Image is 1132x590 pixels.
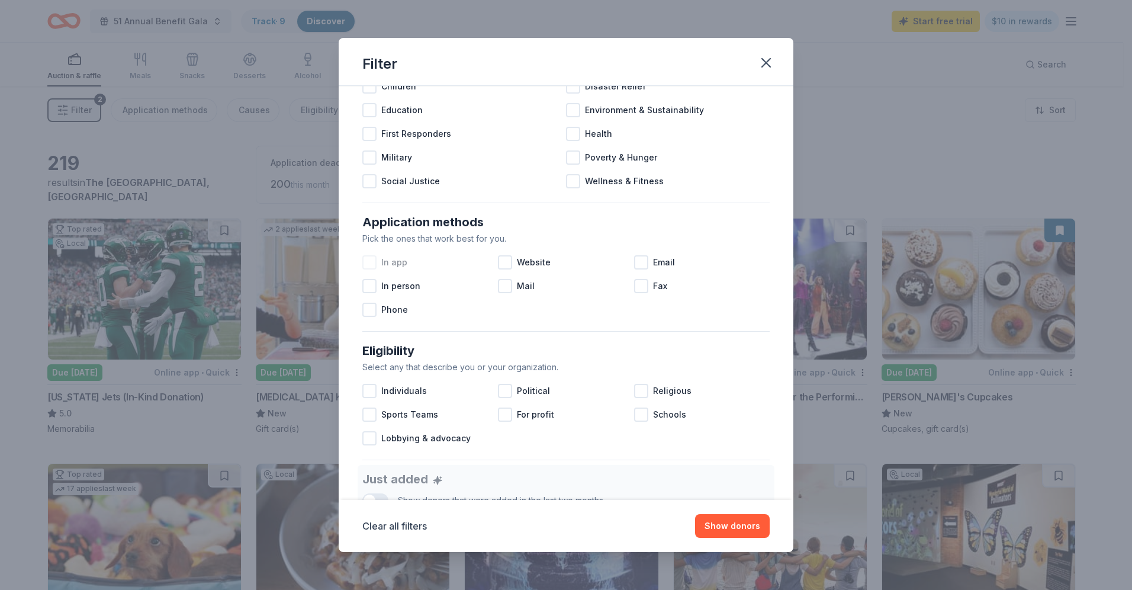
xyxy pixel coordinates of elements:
[381,150,412,165] span: Military
[585,150,657,165] span: Poverty & Hunger
[381,79,416,94] span: Children
[585,79,646,94] span: Disaster Relief
[653,384,692,398] span: Religious
[381,174,440,188] span: Social Justice
[517,279,535,293] span: Mail
[381,431,471,445] span: Lobbying & advocacy
[585,174,664,188] span: Wellness & Fitness
[381,103,423,117] span: Education
[653,279,667,293] span: Fax
[362,54,397,73] div: Filter
[695,514,770,538] button: Show donors
[381,384,427,398] span: Individuals
[381,127,451,141] span: First Responders
[362,360,770,374] div: Select any that describe you or your organization.
[585,103,704,117] span: Environment & Sustainability
[381,408,438,422] span: Sports Teams
[653,255,675,270] span: Email
[517,384,550,398] span: Political
[381,255,407,270] span: In app
[362,519,427,533] button: Clear all filters
[381,303,408,317] span: Phone
[362,232,770,246] div: Pick the ones that work best for you.
[362,341,770,360] div: Eligibility
[585,127,612,141] span: Health
[517,408,554,422] span: For profit
[381,279,420,293] span: In person
[517,255,551,270] span: Website
[653,408,686,422] span: Schools
[362,213,770,232] div: Application methods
